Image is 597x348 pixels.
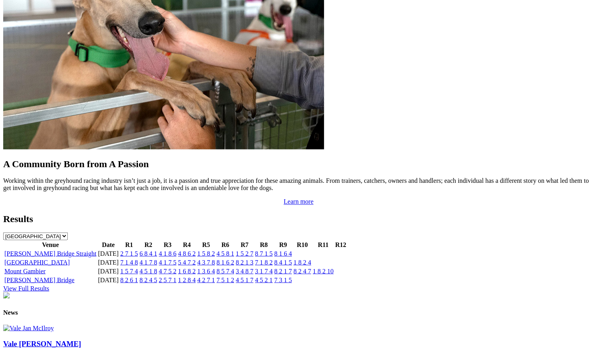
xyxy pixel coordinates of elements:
[4,276,75,283] a: [PERSON_NAME] Bridge
[312,241,334,249] th: R11
[236,267,253,274] a: 3 4 8 7
[235,241,254,249] th: R7
[255,259,273,265] a: 7 1 8 2
[3,159,594,170] h2: A Community Born from A Passion
[4,267,46,274] a: Mount Gambier
[178,241,196,249] th: R4
[197,250,215,257] a: 1 5 8 2
[293,267,311,274] a: 8 2 4 7
[120,276,138,283] a: 8 2 6 1
[274,267,292,274] a: 8 2 1 7
[274,276,292,283] a: 7 3 1 5
[216,241,235,249] th: R6
[120,259,138,265] a: 7 1 4 8
[4,250,96,257] a: [PERSON_NAME] Bridge Straight
[3,177,594,192] p: Working within the greyhound racing industry isn’t just a job, it is a passion and true appreciat...
[97,276,119,284] td: [DATE]
[97,258,119,266] td: [DATE]
[178,250,196,257] a: 4 8 6 2
[120,267,138,274] a: 1 5 7 4
[197,276,215,283] a: 4 2 7 1
[197,267,215,274] a: 1 3 6 4
[236,276,253,283] a: 4 5 1 7
[139,241,158,249] th: R2
[255,276,273,283] a: 4 5 2 1
[159,276,176,283] a: 2 5 7 1
[255,267,273,274] a: 3 1 7 4
[178,259,196,265] a: 5 4 7 2
[217,259,234,265] a: 8 1 6 2
[140,250,157,257] a: 6 8 4 1
[3,285,49,291] a: View Full Results
[178,267,196,274] a: 1 6 8 2
[217,250,234,257] a: 4 5 8 1
[3,339,81,348] a: Vale [PERSON_NAME]
[217,276,234,283] a: 7 5 1 2
[283,198,313,205] a: Learn more
[97,267,119,275] td: [DATE]
[3,213,594,224] h2: Results
[158,241,177,249] th: R3
[3,324,54,332] img: Vale Jan McIlroy
[236,259,253,265] a: 8 2 1 3
[197,259,215,265] a: 4 3 7 8
[140,267,157,274] a: 4 5 1 8
[159,267,176,274] a: 4 7 5 2
[255,241,273,249] th: R8
[274,250,292,257] a: 8 1 6 4
[335,241,347,249] th: R12
[313,267,334,274] a: 1 8 2 10
[97,249,119,257] td: [DATE]
[97,241,119,249] th: Date
[4,259,70,265] a: [GEOGRAPHIC_DATA]
[293,241,312,249] th: R10
[274,241,292,249] th: R9
[255,250,273,257] a: 8 7 1 5
[3,292,10,298] img: chasers_homepage.jpg
[3,309,594,316] h4: News
[293,259,311,265] a: 1 8 2 4
[197,241,215,249] th: R5
[274,259,292,265] a: 8 4 1 5
[140,276,157,283] a: 8 2 4 5
[217,267,234,274] a: 8 5 7 4
[178,276,196,283] a: 1 2 8 4
[159,250,176,257] a: 4 1 8 6
[120,250,138,257] a: 2 7 1 5
[159,259,176,265] a: 4 1 7 5
[4,241,97,249] th: Venue
[140,259,157,265] a: 4 1 7 8
[236,250,253,257] a: 1 5 2 7
[120,241,138,249] th: R1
